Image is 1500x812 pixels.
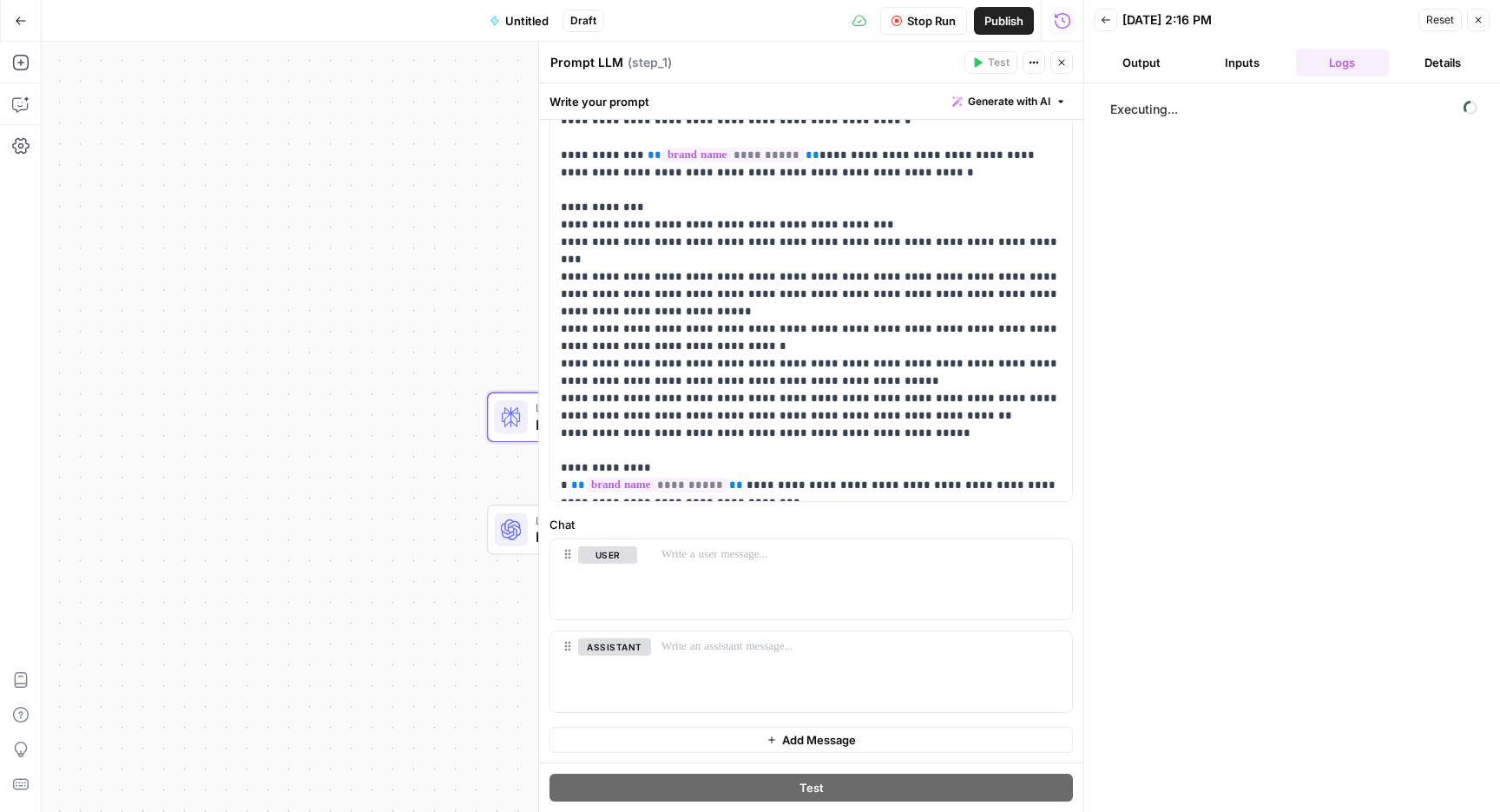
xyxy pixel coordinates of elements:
[1418,9,1462,31] button: Reset
[1195,49,1289,76] button: Inputs
[988,55,1010,70] span: Test
[782,731,856,749] span: Add Message
[1396,49,1490,76] button: Details
[984,12,1023,30] span: Publish
[550,631,637,711] div: assistant
[505,12,549,30] span: Untitled
[578,546,637,564] button: user
[487,617,810,668] div: Single OutputOutputEnd
[907,12,956,30] span: Stop Run
[549,727,1073,753] button: Add Message
[487,505,810,555] div: LLM · Azure: gpt-4o-miniPrompt LLMStep 2
[549,516,1073,533] label: Chat
[964,51,1017,74] button: Test
[880,7,967,35] button: Stop Run
[1296,49,1390,76] button: Logs
[570,13,596,29] span: Draft
[578,638,651,656] button: assistant
[487,280,810,330] div: WorkflowInput SettingsInputs
[549,774,1073,802] button: Test
[550,54,623,71] textarea: Prompt LLM
[1105,96,1483,123] span: Executing...
[1095,49,1188,76] button: Output
[539,83,1083,119] div: Write your prompt
[479,7,559,35] button: Untitled
[550,539,637,619] div: user
[974,7,1034,35] button: Publish
[1426,12,1454,28] span: Reset
[799,779,824,796] span: Test
[487,393,810,443] div: LLM · Perplexity Sonar ReasoningPrompt LLMStep 1
[628,54,672,71] span: ( step_1 )
[945,90,1073,113] button: Generate with AI
[968,94,1050,109] span: Generate with AI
